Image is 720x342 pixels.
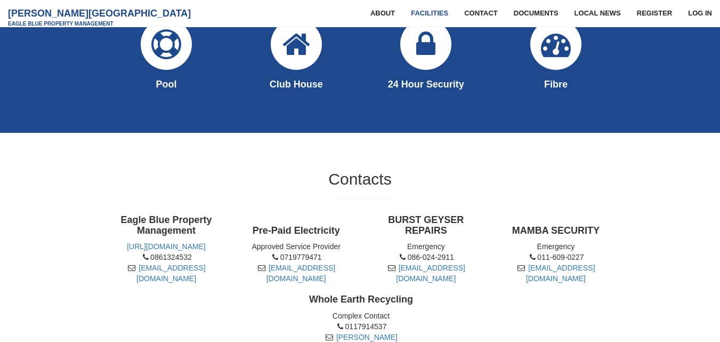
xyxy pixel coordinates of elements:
[156,79,177,90] strong: Pool
[499,252,613,263] li: 011-609-0227
[266,264,336,283] a: [EMAIL_ADDRESS][DOMAIN_NAME]
[304,311,418,321] li: Complex Contact
[512,225,600,236] strong: MAMBA SECURITY
[304,321,418,332] li: 0117914537
[136,264,206,283] a: [EMAIL_ADDRESS][DOMAIN_NAME]
[253,225,340,236] strong: Pre-Paid Electricity
[239,252,353,263] li: 0719779471
[369,252,483,263] li: 086-024-2911
[388,79,464,90] strong: 24 Hour Security
[127,242,206,251] a: [URL][DOMAIN_NAME]
[309,294,413,305] strong: Whole Earth Recycling
[499,241,613,252] li: Emergency
[239,241,353,252] li: Approved Service Provider
[544,79,568,90] strong: Fibre
[8,19,191,29] small: Eagle Blue Property Management
[121,214,212,236] strong: Eagle Blue Property Management
[396,264,465,283] a: [EMAIL_ADDRESS][DOMAIN_NAME]
[108,170,612,188] h2: Contacts
[369,241,483,252] li: Emergency
[388,214,464,236] strong: BURST GEYSER REPAIRS
[270,79,323,90] strong: Club House
[526,264,595,283] a: [EMAIL_ADDRESS][DOMAIN_NAME]
[109,252,223,263] li: 0861324532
